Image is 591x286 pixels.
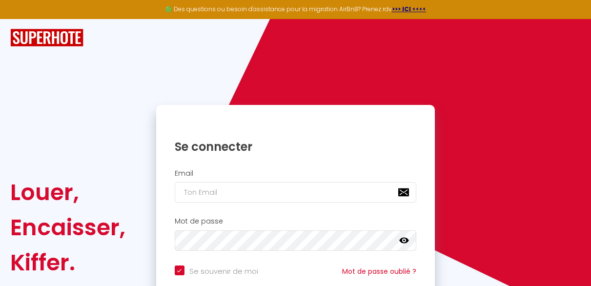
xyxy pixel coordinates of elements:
img: SuperHote logo [10,29,83,47]
a: >>> ICI <<<< [392,5,426,13]
div: Kiffer. [10,245,125,280]
a: Mot de passe oublié ? [342,266,416,276]
div: Louer, [10,175,125,210]
h2: Email [175,169,417,178]
div: Encaisser, [10,210,125,245]
h1: Se connecter [175,139,417,154]
input: Ton Email [175,182,417,203]
h2: Mot de passe [175,217,417,225]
